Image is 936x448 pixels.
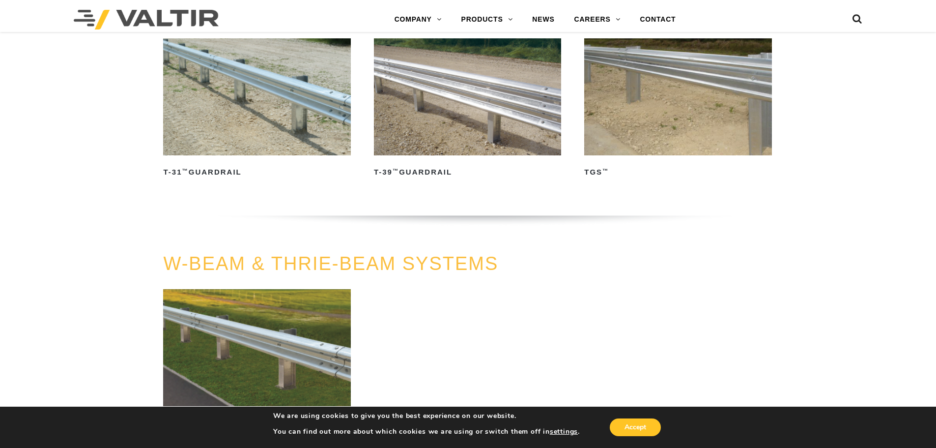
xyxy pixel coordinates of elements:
sup: ™ [182,168,189,174]
a: CONTACT [630,10,685,30]
button: settings [550,427,578,436]
sup: ™ [602,168,609,174]
a: W-BEAM & THRIE-BEAM SYSTEMS [163,253,498,274]
a: NEWS [522,10,564,30]
sup: ™ [393,168,399,174]
h2: T-31 Guardrail [163,164,350,180]
button: Accept [610,418,661,436]
a: CAREERS [565,10,630,30]
p: We are using cookies to give you the best experience on our website. [273,412,580,420]
p: You can find out more about which cookies we are using or switch them off in . [273,427,580,436]
a: COMPANY [385,10,452,30]
h2: TGS [584,164,771,180]
a: T-31™Guardrail [163,38,350,180]
a: T-39™Guardrail [374,38,561,180]
h2: T-39 Guardrail [374,164,561,180]
a: PRODUCTS [452,10,523,30]
a: W-Beam & Thrie-Beam Systems [163,289,350,431]
img: Valtir [74,10,219,30]
a: TGS™ [584,38,771,180]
